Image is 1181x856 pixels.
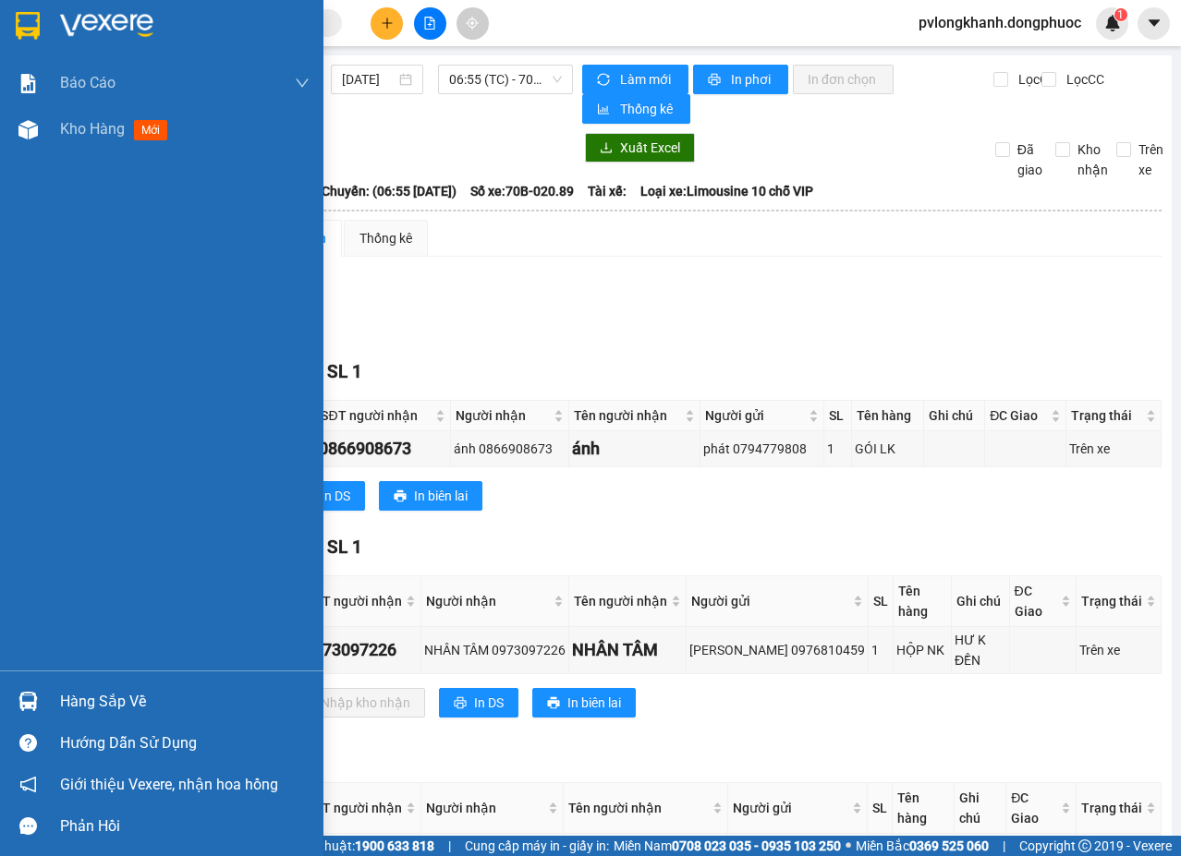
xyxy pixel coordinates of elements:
[134,120,167,140] span: mới
[286,688,425,717] button: downloadNhập kho nhận
[449,66,562,93] span: 06:55 (TC) - 70B-020.89
[705,405,804,426] span: Người gửi
[60,71,116,94] span: Báo cáo
[597,102,613,117] span: bar-chart
[423,17,436,30] span: file-add
[693,65,788,94] button: printerIn phơi
[304,637,418,663] div: 0973097226
[731,69,773,90] span: In phơi
[264,836,434,856] span: Hỗ trợ kỹ thuật:
[456,405,550,426] span: Người nhận
[600,141,613,156] span: download
[19,776,37,793] span: notification
[18,74,38,93] img: solution-icon
[60,120,125,138] span: Kho hàng
[1138,7,1170,40] button: caret-down
[852,401,924,431] th: Tên hàng
[457,7,489,40] button: aim
[359,228,412,248] div: Thống kê
[1117,8,1124,21] span: 1
[18,692,38,711] img: warehouse-icon
[574,405,681,426] span: Tên người nhận
[827,439,848,459] div: 1
[871,640,890,660] div: 1
[321,486,350,506] span: In DS
[381,17,394,30] span: plus
[286,481,365,511] button: printerIn DS
[295,76,310,90] span: down
[394,489,407,504] span: printer
[466,17,479,30] span: aim
[572,637,683,663] div: NHÂN TÂM
[855,439,920,459] div: GÓI LK
[1011,788,1057,828] span: ĐC Giao
[620,138,680,158] span: Xuất Excel
[620,99,676,119] span: Thống kê
[426,591,550,611] span: Người nhận
[355,838,434,853] strong: 1900 633 818
[547,696,560,711] span: printer
[909,838,989,853] strong: 0369 525 060
[1011,69,1059,90] span: Lọc CR
[597,73,613,88] span: sync
[465,836,609,856] span: Cung cấp máy in - giấy in:
[703,439,820,459] div: phát 0794779808
[16,12,40,40] img: logo-vxr
[306,798,402,818] span: SĐT người nhận
[322,181,457,201] span: Chuyến: (06:55 [DATE])
[1114,8,1127,21] sup: 1
[904,11,1096,34] span: pvlongkhanh.dongphuoc
[448,836,451,856] span: |
[824,401,852,431] th: SL
[1071,405,1142,426] span: Trạng thái
[316,431,451,467] td: 0866908673
[19,817,37,835] span: message
[569,627,687,674] td: NHÂN TÂM
[574,591,667,611] span: Tên người nhận
[614,836,841,856] span: Miền Nam
[1078,839,1091,852] span: copyright
[414,486,468,506] span: In biên lai
[371,7,403,40] button: plus
[582,65,688,94] button: syncLàm mới
[532,688,636,717] button: printerIn biên lai
[306,591,402,611] span: SĐT người nhận
[1079,640,1158,660] div: Trên xe
[426,798,544,818] span: Người nhận
[321,405,432,426] span: SĐT người nhận
[896,640,948,660] div: HỘP NK
[319,436,447,462] div: 0866908673
[894,576,952,627] th: Tên hàng
[568,798,709,818] span: Tên người nhận
[585,133,695,163] button: downloadXuất Excel
[327,361,362,382] span: SL 1
[588,181,627,201] span: Tài xế:
[301,627,421,674] td: 0973097226
[379,481,482,511] button: printerIn biên lai
[414,7,446,40] button: file-add
[582,94,690,124] button: bar-chartThống kê
[18,120,38,139] img: warehouse-icon
[567,693,621,713] span: In biên lai
[733,798,848,818] span: Người gửi
[955,630,1006,670] div: HƯ K ĐỀN
[1069,439,1158,459] div: Trên xe
[60,729,310,757] div: Hướng dẫn sử dụng
[893,783,955,834] th: Tên hàng
[424,640,566,660] div: NHÂN TÂM 0973097226
[1131,139,1171,180] span: Trên xe
[620,69,674,90] span: Làm mới
[846,842,851,850] span: ⚪️
[454,439,566,459] div: ánh 0866908673
[1104,15,1121,31] img: icon-new-feature
[691,591,849,611] span: Người gửi
[793,65,894,94] button: In đơn chọn
[327,537,362,558] span: SL 1
[955,783,1006,834] th: Ghi chú
[60,813,310,840] div: Phản hồi
[470,181,574,201] span: Số xe: 70B-020.89
[869,576,894,627] th: SL
[640,181,813,201] span: Loại xe: Limousine 10 chỗ VIP
[454,696,467,711] span: printer
[856,836,989,856] span: Miền Bắc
